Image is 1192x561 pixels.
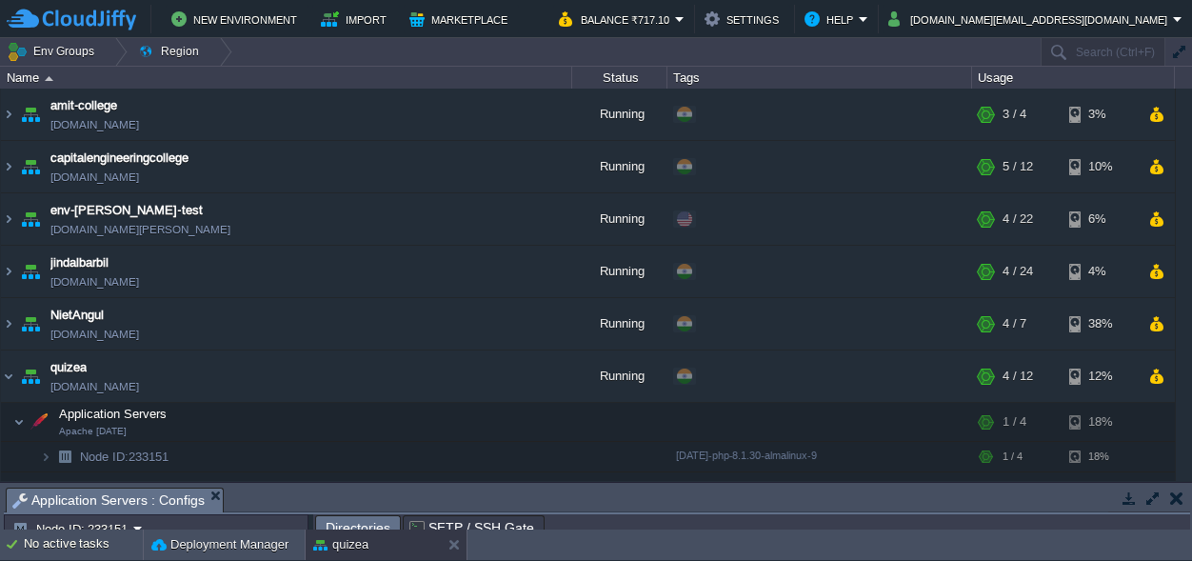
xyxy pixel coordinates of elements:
a: env-[PERSON_NAME]-test [50,201,203,220]
img: AMDAwAAAACH5BAEAAAAALAAAAAABAAEAAAICRAEAOw== [17,193,44,245]
div: 10% [1069,141,1131,192]
div: Running [572,141,667,192]
div: 38% [1069,298,1131,350]
div: 4 / 22 [1003,193,1033,245]
iframe: chat widget [1112,485,1173,542]
div: 18% [1069,442,1131,471]
img: AMDAwAAAACH5BAEAAAAALAAAAAABAAEAAAICRAEAOw== [1,193,16,245]
span: [DATE]-php-8.1.30-almalinux-9 [676,450,817,461]
img: AMDAwAAAACH5BAEAAAAALAAAAAABAAEAAAICRAEAOw== [51,442,78,471]
a: quizea [50,358,87,377]
img: AMDAwAAAACH5BAEAAAAALAAAAAABAAEAAAICRAEAOw== [40,472,51,502]
span: 233151 [78,449,171,465]
div: Running [572,246,667,297]
a: jindalbarbil [50,253,109,272]
img: CloudJiffy [7,8,136,31]
img: AMDAwAAAACH5BAEAAAAALAAAAAABAAEAAAICRAEAOw== [40,442,51,471]
a: Node ID:233151 [78,449,171,465]
span: Directories [326,516,390,540]
div: 3 / 4 [1003,89,1026,140]
span: Node ID: [80,450,129,464]
span: Application Servers : Configs [12,489,205,512]
button: [DOMAIN_NAME][EMAIL_ADDRESS][DOMAIN_NAME] [888,8,1173,30]
button: Region [138,38,206,65]
div: 5 / 12 [1003,141,1033,192]
div: Usage [973,67,1174,89]
button: quizea [313,535,368,554]
img: AMDAwAAAACH5BAEAAAAALAAAAAABAAEAAAICRAEAOw== [26,403,52,441]
div: 1 / 4 [1003,403,1026,441]
a: [DOMAIN_NAME] [50,325,139,344]
div: 1 / 4 [1003,442,1023,471]
img: AMDAwAAAACH5BAEAAAAALAAAAAABAAEAAAICRAEAOw== [1,246,16,297]
div: 6% [1069,193,1131,245]
div: 3% [1069,89,1131,140]
div: Running [572,298,667,350]
a: capitalengineeringcollege [50,149,189,168]
img: AMDAwAAAACH5BAEAAAAALAAAAAABAAEAAAICRAEAOw== [17,298,44,350]
a: amit-college [50,96,117,115]
div: 4 / 24 [1003,246,1033,297]
img: AMDAwAAAACH5BAEAAAAALAAAAAABAAEAAAICRAEAOw== [51,472,78,502]
button: Node ID: 233151 [12,520,133,537]
img: AMDAwAAAACH5BAEAAAAALAAAAAABAAEAAAICRAEAOw== [17,246,44,297]
img: AMDAwAAAACH5BAEAAAAALAAAAAABAAEAAAICRAEAOw== [1,298,16,350]
img: AMDAwAAAACH5BAEAAAAALAAAAAABAAEAAAICRAEAOw== [45,76,53,81]
div: Running [572,351,667,402]
button: Balance ₹717.10 [559,8,675,30]
img: AMDAwAAAACH5BAEAAAAALAAAAAABAAEAAAICRAEAOw== [1,89,16,140]
a: [DOMAIN_NAME] [50,377,139,396]
button: New Environment [171,8,303,30]
span: Application Servers [57,406,169,422]
div: No active tasks [24,530,143,560]
span: Apache [DATE] [59,426,127,437]
div: 4 / 7 [1003,298,1026,350]
div: 12% [1069,351,1131,402]
button: Help [805,8,859,30]
a: [DOMAIN_NAME] [50,115,139,134]
div: Running [572,89,667,140]
img: AMDAwAAAACH5BAEAAAAALAAAAAABAAEAAAICRAEAOw== [13,403,25,441]
a: [DOMAIN_NAME][PERSON_NAME] [50,220,230,239]
img: AMDAwAAAACH5BAEAAAAALAAAAAABAAEAAAICRAEAOw== [17,141,44,192]
button: Env Groups [7,38,101,65]
div: 4 / 12 [1003,351,1033,402]
div: Name [2,67,571,89]
button: Marketplace [409,8,513,30]
a: [DOMAIN_NAME] [50,168,139,187]
a: Deployments [78,479,155,495]
img: AMDAwAAAACH5BAEAAAAALAAAAAABAAEAAAICRAEAOw== [17,351,44,402]
a: Application ServersApache [DATE] [57,407,169,421]
button: Deployment Manager [151,535,288,554]
button: Import [321,8,392,30]
div: 4% [1069,246,1131,297]
div: Tags [668,67,971,89]
img: AMDAwAAAACH5BAEAAAAALAAAAAABAAEAAAICRAEAOw== [17,89,44,140]
img: AMDAwAAAACH5BAEAAAAALAAAAAABAAEAAAICRAEAOw== [1,141,16,192]
button: Settings [705,8,785,30]
div: Running [572,193,667,245]
a: NietAngul [50,306,104,325]
div: 18% [1069,403,1131,441]
div: Status [573,67,666,89]
span: SFTP / SSH Gate [409,516,534,539]
a: [DOMAIN_NAME] [50,272,139,291]
img: AMDAwAAAACH5BAEAAAAALAAAAAABAAEAAAICRAEAOw== [1,351,16,402]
